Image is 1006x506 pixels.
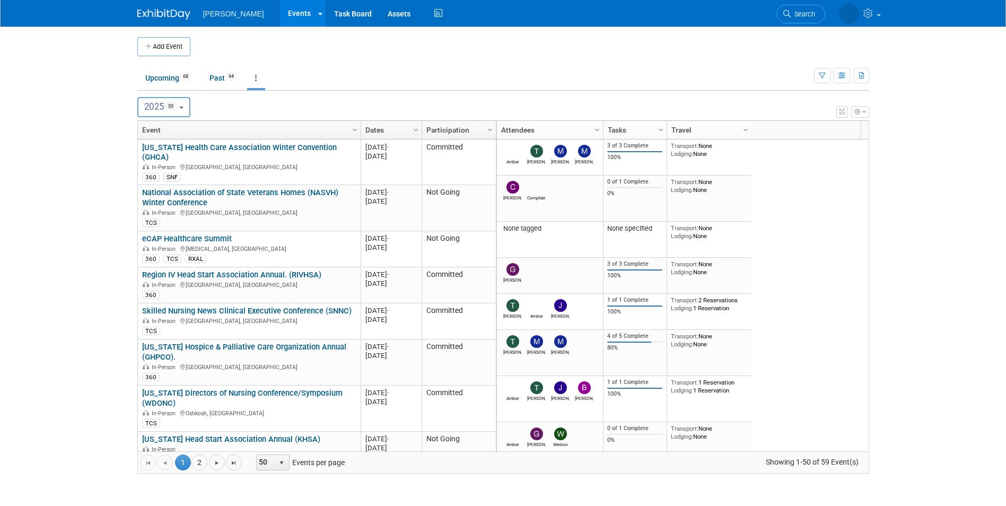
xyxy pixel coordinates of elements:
[607,308,662,316] div: 100%
[203,10,264,18] span: [PERSON_NAME]
[142,208,356,217] div: [GEOGRAPHIC_DATA], [GEOGRAPHIC_DATA]
[671,379,698,386] span: Transport:
[422,139,496,185] td: Committed
[142,121,354,139] a: Event
[501,121,596,139] a: Attendees
[365,143,417,152] div: [DATE]
[671,178,698,186] span: Transport:
[152,364,179,371] span: In-Person
[387,343,389,351] span: -
[143,210,149,215] img: In-Person Event
[365,197,417,206] div: [DATE]
[671,260,698,268] span: Transport:
[140,455,156,470] a: Go to the first page
[152,446,179,453] span: In-Person
[554,299,567,312] img: Jaime Butler
[607,437,662,444] div: 0%
[671,142,698,150] span: Transport:
[671,232,693,240] span: Lodging:
[144,101,177,112] span: 2025
[607,178,662,186] div: 0 of 1 Complete
[607,379,662,386] div: 1 of 1 Complete
[422,231,496,267] td: Not Going
[503,312,522,319] div: Traci Varon
[503,394,522,401] div: Amber Vincent
[257,455,275,470] span: 50
[503,348,522,355] div: Tom DeBell
[671,425,698,432] span: Transport:
[142,255,160,263] div: 360
[230,459,238,467] span: Go to the last page
[152,164,179,171] span: In-Person
[484,121,496,137] a: Column Settings
[671,150,693,158] span: Lodging:
[530,299,543,312] img: Amber Vincent
[503,276,522,283] div: Greg Friesen
[175,455,191,470] span: 1
[530,381,543,394] img: Traci Varon
[422,339,496,386] td: Committed
[365,152,417,161] div: [DATE]
[143,164,149,169] img: In-Person Event
[551,312,570,319] div: Jaime Butler
[142,419,160,428] div: TCS
[142,342,346,362] a: [US_STATE] Hospice & Palliative Care Organization Annual (GHPCO).
[506,145,519,158] img: Amber Vincent
[530,145,543,158] img: Tom DeBell
[191,455,207,470] a: 2
[422,303,496,339] td: Committed
[387,271,389,278] span: -
[591,121,603,137] a: Column Settings
[791,10,815,18] span: Search
[142,244,356,253] div: [MEDICAL_DATA], [GEOGRAPHIC_DATA]
[185,255,206,263] div: RXAL
[387,389,389,397] span: -
[365,188,417,197] div: [DATE]
[152,410,179,417] span: In-Person
[671,425,747,440] div: None None
[142,434,320,444] a: [US_STATE] Head Start Association Annual (KHSA)
[671,333,698,340] span: Transport:
[575,158,593,164] div: Mike Springer
[501,224,599,233] div: None tagged
[165,102,177,111] span: 59
[213,459,221,467] span: Go to the next page
[365,434,417,443] div: [DATE]
[530,181,543,194] img: Compliance Store
[671,268,693,276] span: Lodging:
[608,121,660,139] a: Tasks
[671,304,693,312] span: Lodging:
[142,270,321,280] a: Region IV Head Start Association Annual. (RIVHSA)
[144,459,152,467] span: Go to the first page
[554,145,567,158] img: Mike Randolph
[143,318,149,323] img: In-Person Event
[506,299,519,312] img: Traci Varon
[506,428,519,440] img: Amber Vincent
[387,143,389,151] span: -
[575,394,593,401] div: Brandon Stephens
[530,428,543,440] img: Greg Friesen
[143,282,149,287] img: In-Person Event
[142,143,337,162] a: [US_STATE] Health Care Association Winter Convention (GHCA)
[655,121,667,137] a: Column Settings
[365,342,417,351] div: [DATE]
[142,408,356,417] div: Oshkosh, [GEOGRAPHIC_DATA]
[657,126,665,134] span: Column Settings
[551,440,570,447] div: Weston Harris
[143,246,149,251] img: In-Person Event
[365,121,415,139] a: Dates
[142,373,160,381] div: 360
[242,455,355,470] span: Events per page
[593,126,601,134] span: Column Settings
[551,348,570,355] div: Mike Randolph
[527,194,546,200] div: Compliance Store
[607,190,662,197] div: 0%
[506,335,519,348] img: Tom DeBell
[422,267,496,303] td: Committed
[671,186,693,194] span: Lodging:
[527,348,546,355] div: Mike Springer
[741,126,750,134] span: Column Settings
[152,282,179,289] span: In-Person
[365,351,417,360] div: [DATE]
[410,121,422,137] a: Column Settings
